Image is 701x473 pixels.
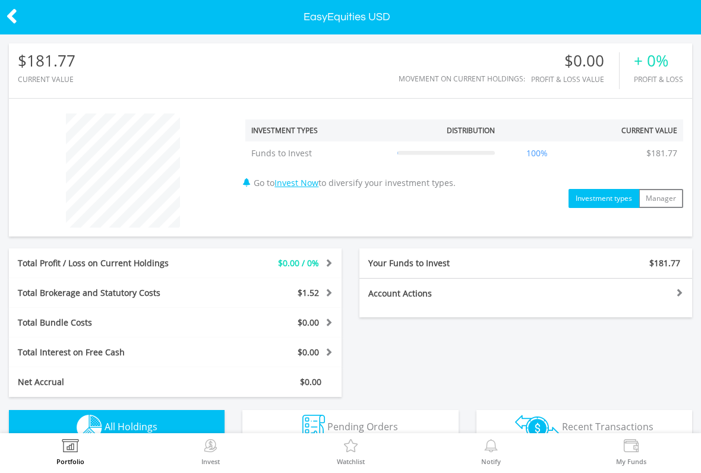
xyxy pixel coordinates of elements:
span: $0.00 [298,346,319,358]
button: Recent Transactions [476,410,692,446]
div: + 0% [634,52,683,70]
div: Total Bundle Costs [9,317,203,329]
button: Investment types [569,189,639,208]
img: View Funds [622,439,640,456]
a: Notify [481,439,501,465]
td: 100% [501,141,574,165]
label: Notify [481,458,501,465]
div: Distribution [447,125,495,135]
div: CURRENT VALUE [18,75,75,83]
img: holdings-wht.png [77,415,102,440]
span: Pending Orders [327,420,398,433]
a: Invest Now [274,177,318,188]
div: Total Interest on Free Cash [9,346,203,358]
a: Watchlist [337,439,365,465]
img: pending_instructions-wht.png [302,415,325,440]
td: Funds to Invest [245,141,391,165]
a: My Funds [616,439,646,465]
div: $181.77 [18,52,75,70]
span: $181.77 [649,257,680,269]
span: $1.52 [298,287,319,298]
div: Movement on Current Holdings: [399,75,525,83]
img: Invest Now [201,439,220,456]
div: Net Accrual [9,376,203,388]
span: All Holdings [105,420,157,433]
div: Go to to diversify your investment types. [236,108,692,208]
button: All Holdings [9,410,225,446]
span: $0.00 [300,376,321,387]
a: Invest [201,439,220,465]
div: Account Actions [359,288,526,299]
label: Invest [201,458,220,465]
div: Total Brokerage and Statutory Costs [9,287,203,299]
th: Investment Types [245,119,391,141]
th: Current Value [574,119,683,141]
img: View Notifications [482,439,500,456]
span: $0.00 [298,317,319,328]
img: transactions-zar-wht.png [515,415,560,441]
img: View Portfolio [61,439,80,456]
label: My Funds [616,458,646,465]
a: Portfolio [56,439,84,465]
span: Recent Transactions [562,420,653,433]
label: Portfolio [56,458,84,465]
div: Total Profit / Loss on Current Holdings [9,257,203,269]
div: Profit & Loss [634,75,683,83]
button: Pending Orders [242,410,458,446]
button: Manager [639,189,683,208]
span: $0.00 / 0% [278,257,319,269]
img: Watchlist [342,439,360,456]
div: Profit & Loss Value [531,75,619,83]
div: $0.00 [531,52,619,70]
div: Your Funds to Invest [359,257,526,269]
label: Watchlist [337,458,365,465]
td: $181.77 [640,141,683,165]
